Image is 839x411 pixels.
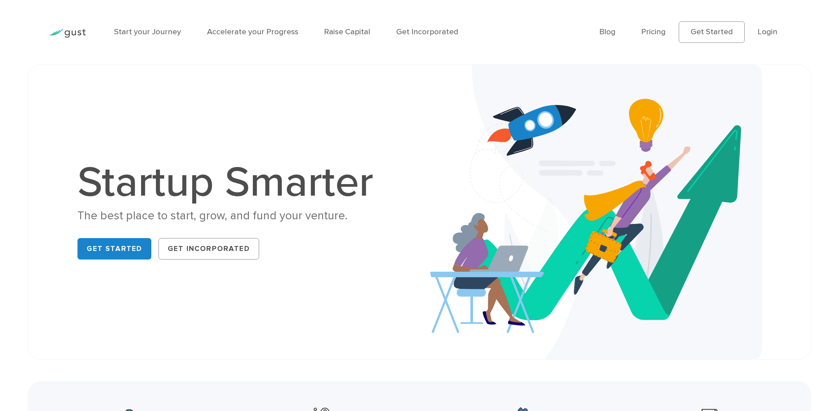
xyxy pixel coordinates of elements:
a: Get Started [679,21,745,42]
a: Pricing [641,27,666,37]
a: Blog [599,27,615,37]
a: Get Started [77,238,151,260]
img: Gust Logo [49,29,86,38]
a: Accelerate your Progress [207,27,298,37]
a: Raise Capital [324,27,370,37]
a: Start your Journey [114,27,181,37]
img: Startup Smarter Hero [430,65,762,359]
h1: Startup Smarter [77,161,385,204]
div: The best place to start, grow, and fund your venture. [77,208,385,224]
a: Get Incorporated [159,238,259,260]
a: Login [758,27,777,37]
a: Get Incorporated [396,27,458,37]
